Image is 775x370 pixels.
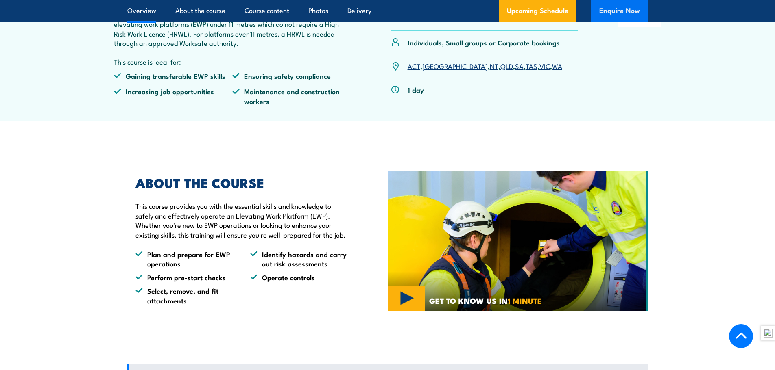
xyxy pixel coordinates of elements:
p: This course provides you with the essential skills and knowledge to safely and effectively operat... [135,201,350,239]
p: , , , , , , , [408,61,562,71]
p: This course is ideal for: [114,57,351,66]
li: Increasing job opportunities [114,87,233,106]
a: QLD [500,61,513,71]
strong: 1 MINUTE [508,294,542,306]
li: Select, remove, and fit attachments [135,286,236,305]
a: ACT [408,61,420,71]
a: NT [490,61,498,71]
li: Ensuring safety compliance [232,71,351,80]
a: TAS [526,61,537,71]
a: SA [515,61,524,71]
a: [GEOGRAPHIC_DATA] [422,61,488,71]
li: Identify hazards and carry out risk assessments [250,249,350,268]
span: GET TO KNOW US IN [429,297,542,304]
a: VIC [539,61,550,71]
li: Perform pre-start checks [135,273,236,282]
a: WA [552,61,562,71]
p: This course equips participants with the skills and knowledge to operate elevating work platforms... [114,10,351,48]
p: 1 day [408,85,424,94]
li: Gaining transferable EWP skills [114,71,233,80]
li: Maintenance and construction workers [232,87,351,106]
li: Operate controls [250,273,350,282]
p: Individuals, Small groups or Corporate bookings [408,38,560,47]
li: Plan and prepare for EWP operations [135,249,236,268]
h2: ABOUT THE COURSE [135,177,350,188]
